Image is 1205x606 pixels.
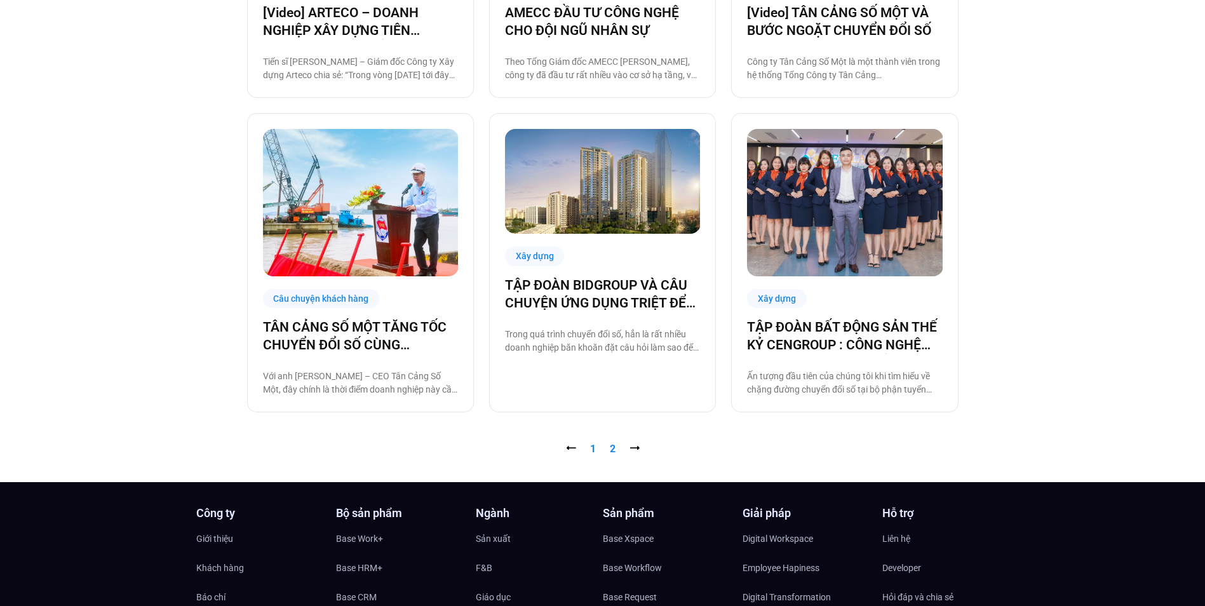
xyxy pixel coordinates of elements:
[629,443,640,455] a: ⭢
[743,529,813,548] span: Digital Workspace
[747,318,942,354] a: TẬP ĐOÀN BẤT ĐỘNG SẢN THẾ KỶ CENGROUP : CÔNG NGHỆ HÓA HOẠT ĐỘNG TUYỂN DỤNG CÙNG BASE E-HIRING
[247,441,959,457] nav: Pagination
[603,529,654,548] span: Base Xspace
[196,529,323,548] a: Giới thiệu
[590,443,596,455] span: 1
[566,443,576,455] span: ⭠
[505,55,700,82] p: Theo Tổng Giám đốc AMECC [PERSON_NAME], công ty đã đầu tư rất nhiều vào cơ sở hạ tầng, vật chất v...
[747,4,942,39] a: [Video] TÂN CẢNG SỐ MỘT VÀ BƯỚC NGOẶT CHUYỂN ĐỔI SỐ
[882,508,1009,519] h4: Hỗ trợ
[263,370,458,396] p: Với anh [PERSON_NAME] – CEO Tân Cảng Số Một, đây chính là thời điểm doanh nghiệp này cần tăng tốc...
[336,558,382,577] span: Base HRM+
[747,55,942,82] p: Công ty Tân Cảng Số Một là một thành viên trong hệ thống Tổng Công ty Tân Cảng [GEOGRAPHIC_DATA] ...
[747,370,942,396] p: Ấn tượng đầu tiên của chúng tôi khi tìm hiểu về chặng đường chuyển đổi số tại bộ phận tuyển dụng ...
[196,558,323,577] a: Khách hàng
[743,558,870,577] a: Employee Hapiness
[882,558,921,577] span: Developer
[476,558,603,577] a: F&B
[476,558,492,577] span: F&B
[196,558,244,577] span: Khách hàng
[882,558,1009,577] a: Developer
[603,558,730,577] a: Base Workflow
[505,328,700,354] p: Trong quá trình chuyển đổi số, hẳn là rất nhiều doanh nghiệp băn khoăn đặt câu hỏi làm sao để tri...
[476,529,603,548] a: Sản xuất
[603,558,662,577] span: Base Workflow
[743,558,819,577] span: Employee Hapiness
[263,55,458,82] p: Tiến sĩ [PERSON_NAME] – Giám đốc Công ty Xây dựng Arteco chia sẻ: “Trong vòng [DATE] tới đây và t...
[476,508,603,519] h4: Ngành
[336,558,463,577] a: Base HRM+
[743,529,870,548] a: Digital Workspace
[603,508,730,519] h4: Sản phẩm
[263,289,380,309] div: Câu chuyện khách hàng
[263,4,458,39] a: [Video] ARTECO – DOANH NGHIỆP XÂY DỰNG TIÊN PHONG CHUYỂN ĐỔI SỐ
[603,529,730,548] a: Base Xspace
[196,529,233,548] span: Giới thiệu
[882,529,1009,548] a: Liên hệ
[747,289,807,309] div: Xây dựng
[336,529,463,548] a: Base Work+
[336,508,463,519] h4: Bộ sản phẩm
[336,529,383,548] span: Base Work+
[196,508,323,519] h4: Công ty
[505,276,700,312] a: TẬP ĐOÀN BIDGROUP VÀ CÂU CHUYỆN ỨNG DỤNG TRIỆT ĐỂ CÔNG NGHỆ BASE TRONG VẬN HÀNH & QUẢN TRỊ
[263,318,458,354] a: TÂN CẢNG SỐ MỘT TĂNG TỐC CHUYỂN ĐỔI SỐ CÙNG [DOMAIN_NAME]
[505,246,565,266] div: Xây dựng
[610,443,616,455] a: 2
[476,529,511,548] span: Sản xuất
[743,508,870,519] h4: Giải pháp
[882,529,910,548] span: Liên hệ
[505,4,700,39] a: AMECC ĐẦU TƯ CÔNG NGHỆ CHO ĐỘI NGŨ NHÂN SỰ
